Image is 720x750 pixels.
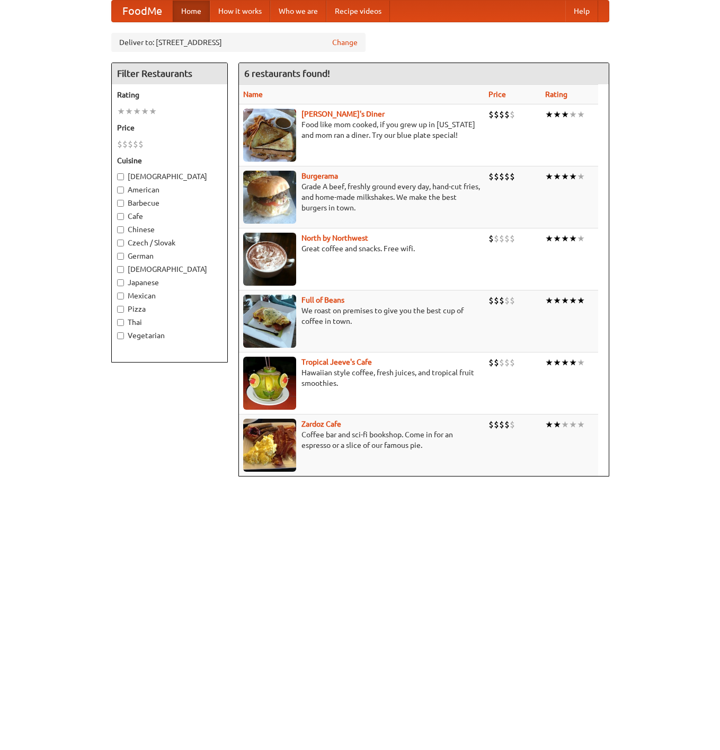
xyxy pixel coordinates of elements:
[243,243,480,254] p: Great coffee and snacks. Free wifi.
[243,357,296,410] img: jeeves.jpg
[565,1,598,22] a: Help
[494,109,499,120] li: $
[504,357,510,368] li: $
[117,122,222,133] h5: Price
[488,295,494,306] li: $
[117,279,124,286] input: Japanese
[577,233,585,244] li: ★
[504,233,510,244] li: $
[117,155,222,166] h5: Cuisine
[553,109,561,120] li: ★
[577,357,585,368] li: ★
[577,419,585,430] li: ★
[332,37,358,48] a: Change
[128,138,133,150] li: $
[569,233,577,244] li: ★
[117,240,124,246] input: Czech / Slovak
[499,233,504,244] li: $
[244,68,330,78] ng-pluralize: 6 restaurants found!
[545,90,567,99] a: Rating
[117,330,222,341] label: Vegetarian
[149,105,157,117] li: ★
[510,357,515,368] li: $
[301,358,372,366] a: Tropical Jeeve's Cafe
[494,171,499,182] li: $
[243,171,296,224] img: burgerama.jpg
[561,419,569,430] li: ★
[243,109,296,162] img: sallys.jpg
[504,109,510,120] li: $
[488,90,506,99] a: Price
[270,1,326,22] a: Who we are
[141,105,149,117] li: ★
[117,211,222,222] label: Cafe
[243,305,480,327] p: We roast on premises to give you the best cup of coffee in town.
[138,138,144,150] li: $
[499,357,504,368] li: $
[117,253,124,260] input: German
[561,357,569,368] li: ★
[301,110,385,118] a: [PERSON_NAME]'s Diner
[577,109,585,120] li: ★
[494,233,499,244] li: $
[117,226,124,233] input: Chinese
[545,419,553,430] li: ★
[553,171,561,182] li: ★
[545,295,553,306] li: ★
[243,419,296,472] img: zardoz.jpg
[553,357,561,368] li: ★
[569,171,577,182] li: ★
[504,171,510,182] li: $
[133,105,141,117] li: ★
[117,171,222,182] label: [DEMOGRAPHIC_DATA]
[545,233,553,244] li: ★
[173,1,210,22] a: Home
[122,138,128,150] li: $
[545,171,553,182] li: ★
[569,357,577,368] li: ★
[117,138,122,150] li: $
[553,419,561,430] li: ★
[117,293,124,299] input: Mexican
[243,367,480,389] p: Hawaiian style coffee, fresh juices, and tropical fruit smoothies.
[494,357,499,368] li: $
[510,109,515,120] li: $
[117,198,222,208] label: Barbecue
[243,295,296,348] img: beans.jpg
[125,105,133,117] li: ★
[133,138,138,150] li: $
[553,233,561,244] li: ★
[243,429,480,451] p: Coffee bar and sci-fi bookshop. Come in for an espresso or a slice of our famous pie.
[488,233,494,244] li: $
[577,295,585,306] li: ★
[510,295,515,306] li: $
[510,171,515,182] li: $
[210,1,270,22] a: How it works
[117,187,124,193] input: American
[117,317,222,328] label: Thai
[117,332,124,339] input: Vegetarian
[499,109,504,120] li: $
[545,357,553,368] li: ★
[561,171,569,182] li: ★
[243,90,263,99] a: Name
[117,251,222,261] label: German
[488,109,494,120] li: $
[504,295,510,306] li: $
[488,357,494,368] li: $
[553,295,561,306] li: ★
[117,90,222,100] h5: Rating
[301,420,341,428] a: Zardoz Cafe
[488,171,494,182] li: $
[117,184,222,195] label: American
[117,319,124,326] input: Thai
[569,109,577,120] li: ★
[499,295,504,306] li: $
[561,295,569,306] li: ★
[494,419,499,430] li: $
[510,233,515,244] li: $
[117,237,222,248] label: Czech / Slovak
[301,234,368,242] b: North by Northwest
